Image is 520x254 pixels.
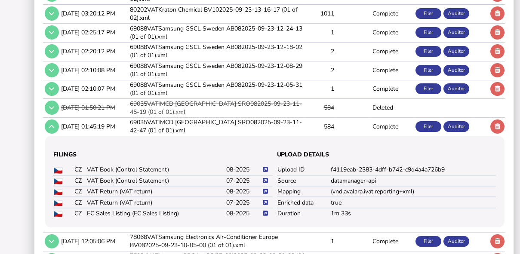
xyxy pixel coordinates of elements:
button: Show/hide row detail [45,25,59,40]
td: 1 [306,24,334,41]
td: Upload ID [277,165,330,175]
div: Auditor [443,65,469,76]
div: Filer [415,236,441,247]
button: Show/hide row detail [45,119,59,134]
td: Complete [371,118,414,135]
td: datamanager-api [330,175,496,186]
td: Deleted [371,99,414,116]
div: Auditor [443,46,469,57]
td: 69088VATSamsung GSCL Sweden AB082025-09-23-12-24-13 (01 of 01).xml [128,24,306,41]
div: Auditor [443,121,469,132]
td: Mapping [277,186,330,197]
img: CZ flag [54,189,62,195]
td: Complete [371,80,414,98]
button: Delete upload [490,119,505,134]
td: Duration [277,208,330,219]
td: 2 [306,61,334,79]
td: 69035VATIMCD [GEOGRAPHIC_DATA] SRO082025-09-23-11-45-19 (01 of 01).xml [128,99,306,116]
td: 69088VATSamsung GSCL Sweden AB082025-09-23-12-05-31 (01 of 01).xml [128,80,306,98]
h3: Filings [53,150,273,159]
div: Filer [415,8,441,19]
td: 2 [306,42,334,60]
td: (vnd.avalara.ivat.reporting+xml) [330,186,496,197]
button: Delete upload [490,6,505,21]
td: Complete [371,232,414,250]
button: Show/hide row detail [45,234,59,248]
td: [DATE] 02:25:17 PM [59,24,128,41]
td: 08-2025 [226,165,262,175]
img: CZ flag [54,178,62,184]
td: 08-2025 [226,208,262,219]
button: Delete upload [490,82,505,96]
td: 1m 33s [330,208,496,219]
button: Delete upload [490,234,505,248]
td: 1 [306,80,334,98]
td: VAT Book (Control Statement) [86,175,226,186]
button: Delete upload [490,63,505,77]
td: 584 [306,99,334,116]
button: Show/hide row detail [45,6,59,21]
td: Complete [371,24,414,41]
td: 07-2025 [226,175,262,186]
td: 78068VATSamsung Electronics Air-Conditioner Europe BV082025-09-23-10-05-00 (01 of 01).xml [128,232,306,250]
td: 69088VATSamsung GSCL Sweden AB082025-09-23-12-08-29 (01 of 01).xml [128,61,306,79]
td: 80202VATKraton Chemical BV102025-09-23-13-16-17 (01 of 02).xml [128,5,306,22]
td: CZ [74,197,86,208]
div: Auditor [443,27,469,38]
td: Complete [371,42,414,60]
td: 69088VATSamsung GSCL Sweden AB082025-09-23-12-18-02 (01 of 01).xml [128,42,306,60]
img: CZ flag [54,200,62,206]
button: Show/hide row detail [45,63,59,77]
td: Source [277,175,330,186]
td: CZ [74,208,86,219]
button: Delete upload [490,25,505,40]
div: Auditor [443,8,469,19]
div: Filer [415,46,441,57]
td: f4119eab-2383-4dff-b742-c9d4a4a726b9 [330,165,496,175]
td: [DATE] 02:10:08 PM [59,61,128,79]
img: CZ flag [54,167,62,174]
td: [DATE] 02:20:12 PM [59,42,128,60]
td: true [330,197,496,208]
td: CZ [74,165,86,175]
td: 1 [306,232,334,250]
td: 1011 [306,5,334,22]
td: [DATE] 02:10:07 PM [59,80,128,98]
div: Auditor [443,83,469,94]
button: Delete upload [490,44,505,58]
td: Complete [371,61,414,79]
button: Show/hide row detail [45,44,59,58]
td: 07-2025 [226,197,262,208]
div: Filer [415,121,441,132]
td: VAT Book (Control Statement) [86,165,226,175]
button: Show/hide row detail [45,101,59,115]
td: [DATE] 01:45:19 PM [59,118,128,135]
td: 69035VATIMCD [GEOGRAPHIC_DATA] SRO082025-09-23-11-42-47 (01 of 01).xml [128,118,306,135]
td: Enriched data [277,197,330,208]
td: CZ [74,186,86,197]
img: CZ flag [54,211,62,217]
h3: Upload details [277,150,496,159]
td: [DATE] 03:20:12 PM [59,5,128,22]
td: CZ [74,175,86,186]
td: 584 [306,118,334,135]
div: Filer [415,65,441,76]
td: 08-2025 [226,186,262,197]
button: Show/hide row detail [45,82,59,96]
td: [DATE] 01:50:21 PM [59,99,128,116]
td: EC Sales Listing (EC Sales Listing) [86,208,226,219]
td: VAT Return (VAT return) [86,186,226,197]
td: VAT Return (VAT return) [86,197,226,208]
td: Complete [371,5,414,22]
div: Auditor [443,236,469,247]
div: Filer [415,27,441,38]
td: [DATE] 12:05:06 PM [59,232,128,250]
div: Filer [415,83,441,94]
